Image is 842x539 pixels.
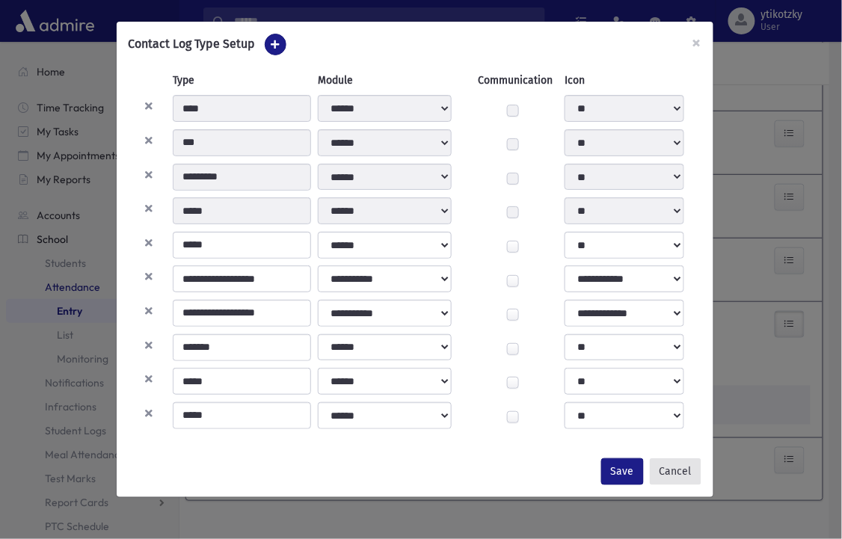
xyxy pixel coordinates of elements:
button: Cancel [650,458,701,485]
th: Type [169,69,314,92]
th: Communication [470,69,561,92]
button: Save [601,458,644,485]
button: × [680,22,713,64]
th: Module [315,69,470,92]
th: Icon [561,69,701,92]
span: Contact Log Type Setup [129,37,256,51]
